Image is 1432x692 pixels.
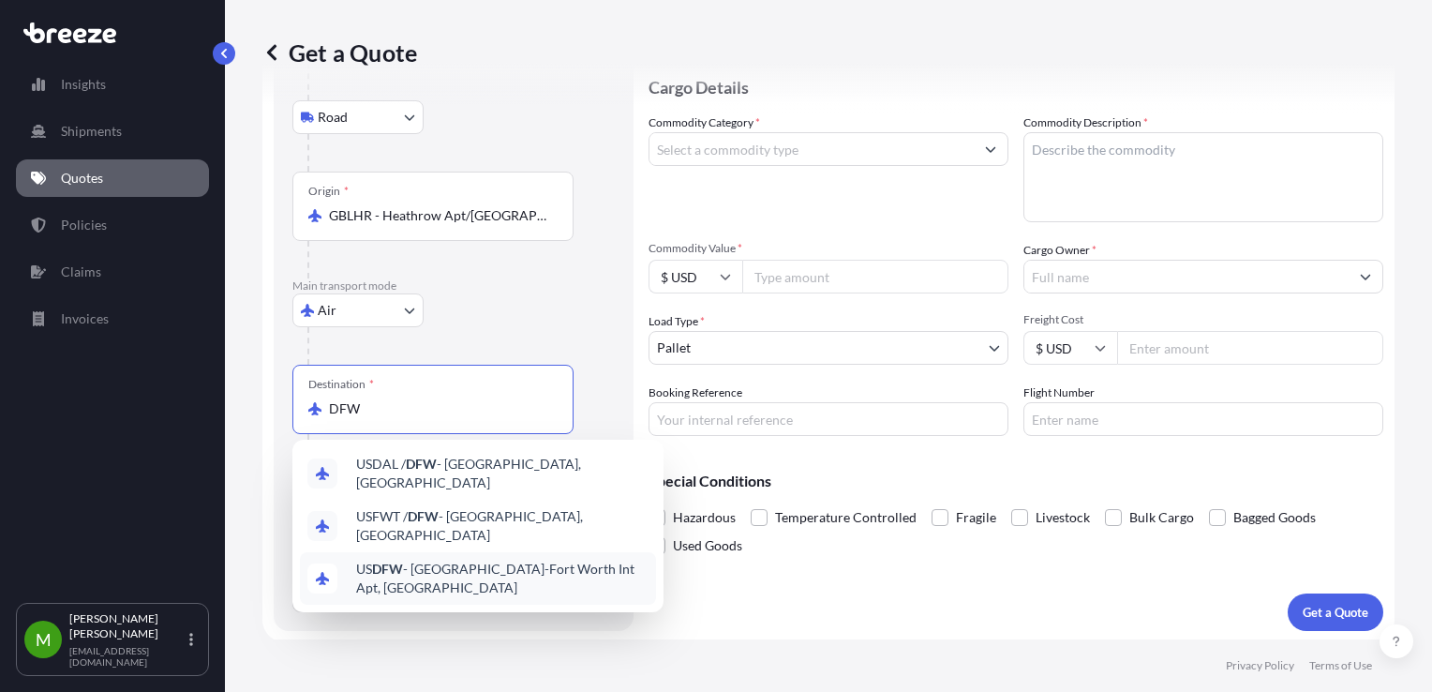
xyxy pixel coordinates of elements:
input: Your internal reference [649,402,1008,436]
input: Type amount [742,260,1008,293]
button: Select transport [292,293,424,327]
p: Main transport mode [292,278,615,293]
span: Bulk Cargo [1129,504,1194,532]
p: Policies [61,216,107,234]
span: Commodity Value [649,241,1008,256]
div: Show suggestions [292,440,664,612]
span: Bagged Goods [1233,504,1316,532]
p: [PERSON_NAME] [PERSON_NAME] [69,611,186,641]
p: Get a Quote [262,38,417,68]
p: Privacy Policy [1226,658,1294,673]
span: Pallet [657,338,691,357]
span: Freight Cost [1023,312,1383,327]
p: Shipments [61,122,122,141]
p: [EMAIL_ADDRESS][DOMAIN_NAME] [69,645,186,668]
input: Enter amount [1117,331,1383,365]
label: Booking Reference [649,384,742,402]
span: Livestock [1036,504,1090,532]
button: Show suggestions [974,132,1007,166]
input: Destination [329,399,550,418]
input: Enter name [1023,402,1383,436]
label: Commodity Category [649,113,760,132]
p: Invoices [61,309,109,328]
div: Origin [308,184,349,199]
button: Select transport [292,100,424,134]
span: M [36,630,52,649]
div: Destination [308,377,374,392]
p: Terms of Use [1309,658,1372,673]
span: Fragile [956,504,996,532]
span: US - [GEOGRAPHIC_DATA]-Fort Worth Int Apt, [GEOGRAPHIC_DATA] [356,560,649,597]
p: Quotes [61,169,103,188]
label: Flight Number [1023,384,1095,402]
p: Claims [61,263,101,281]
span: Load Type [649,312,705,331]
input: Select a commodity type [649,132,974,166]
label: Cargo Owner [1023,241,1096,260]
p: Get a Quote [1303,603,1368,622]
p: Insights [61,75,106,94]
span: USFWT / - [GEOGRAPHIC_DATA], [GEOGRAPHIC_DATA] [356,507,649,545]
b: DFW [372,561,403,577]
p: Special Conditions [649,474,1383,489]
input: Full name [1024,260,1349,293]
span: USDAL / - [GEOGRAPHIC_DATA], [GEOGRAPHIC_DATA] [356,455,649,492]
span: Air [318,301,336,320]
span: Road [318,108,348,127]
span: Hazardous [673,504,736,532]
span: Temperature Controlled [775,504,917,532]
button: Show suggestions [1349,260,1382,293]
b: DFW [408,508,439,524]
b: DFW [406,456,437,472]
label: Commodity Description [1023,113,1148,132]
span: Used Goods [673,532,742,560]
input: Origin [329,206,550,225]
